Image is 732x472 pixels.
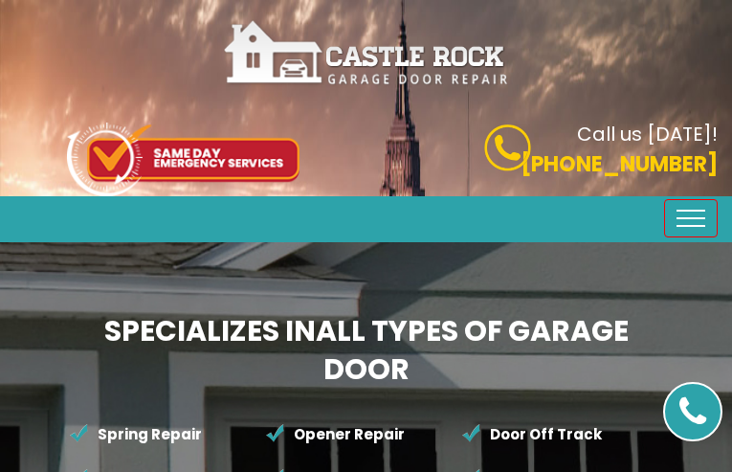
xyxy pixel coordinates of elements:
span: All Types of Garage Door [316,310,629,390]
li: Spring Repair [69,415,265,455]
b: Call us [DATE]! [577,121,718,147]
img: icon-top.png [67,123,299,196]
li: Door Off Track [461,415,657,455]
b: Specializes in [104,310,629,390]
a: Call us [DATE]! [PHONE_NUMBER] [381,124,719,180]
img: Castle-rock.png [223,19,510,87]
p: [PHONE_NUMBER] [381,148,719,180]
li: Opener Repair [265,415,461,455]
button: Toggle navigation [664,199,718,237]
